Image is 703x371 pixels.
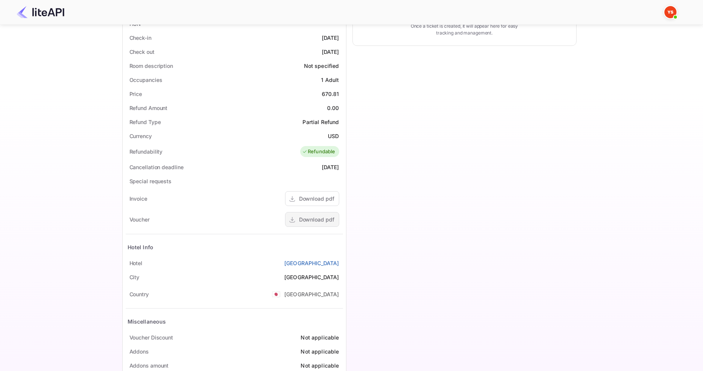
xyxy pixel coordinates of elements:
[129,333,173,341] div: Voucher Discount
[321,76,339,84] div: 1 Adult
[129,118,161,126] div: Refund Type
[129,132,152,140] div: Currency
[302,118,339,126] div: Partial Refund
[129,259,143,267] div: Hotel
[327,104,339,112] div: 0.00
[129,90,142,98] div: Price
[129,48,154,56] div: Check out
[129,290,149,298] div: Country
[129,148,163,156] div: Refundability
[322,48,339,56] div: [DATE]
[129,273,140,281] div: City
[129,62,173,70] div: Room description
[299,195,334,203] div: Download pdf
[322,90,339,98] div: 670.81
[129,347,149,355] div: Addons
[129,76,162,84] div: Occupancies
[17,6,64,18] img: LiteAPI Logo
[284,259,339,267] a: [GEOGRAPHIC_DATA]
[128,243,154,251] div: Hotel Info
[301,333,339,341] div: Not applicable
[128,318,166,325] div: Miscellaneous
[284,290,339,298] div: [GEOGRAPHIC_DATA]
[405,23,524,36] p: Once a ticket is created, it will appear here for easy tracking and management.
[129,163,184,171] div: Cancellation deadline
[129,34,151,42] div: Check-in
[304,62,339,70] div: Not specified
[664,6,677,18] img: Yandex Support
[322,163,339,171] div: [DATE]
[302,148,335,156] div: Refundable
[129,195,147,203] div: Invoice
[322,34,339,42] div: [DATE]
[301,362,339,369] div: Not applicable
[272,287,281,301] span: United States
[284,273,339,281] div: [GEOGRAPHIC_DATA]
[328,132,339,140] div: USD
[129,362,169,369] div: Addons amount
[299,215,334,223] div: Download pdf
[129,104,168,112] div: Refund Amount
[301,347,339,355] div: Not applicable
[129,177,171,185] div: Special requests
[129,215,150,223] div: Voucher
